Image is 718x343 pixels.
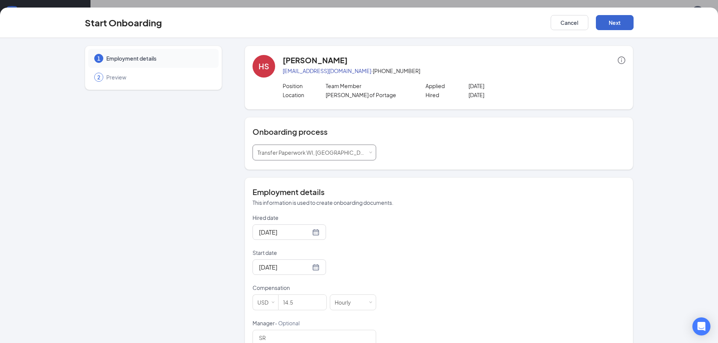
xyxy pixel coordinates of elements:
div: [object Object] [257,145,371,160]
button: Cancel [551,15,588,30]
p: Position [283,82,326,90]
span: - Optional [275,320,300,326]
span: 2 [97,73,100,81]
input: Sep 30, 2024 [259,262,311,272]
p: Compensation [253,284,376,291]
h4: [PERSON_NAME] [283,55,348,66]
div: HS [259,61,269,72]
h3: Start Onboarding [85,16,162,29]
p: Applied [426,82,468,90]
span: Transfer Paperwork WI, [GEOGRAPHIC_DATA], [GEOGRAPHIC_DATA] - Current Employee [257,149,478,156]
p: Start date [253,249,376,256]
h4: Employment details [253,187,625,197]
p: [DATE] [468,82,554,90]
div: Hourly [335,295,356,310]
h4: Onboarding process [253,127,625,137]
p: [PERSON_NAME] of Portage [326,91,411,99]
span: Employment details [106,55,211,62]
span: Preview [106,73,211,81]
input: Oct 3, 2023 [259,227,311,237]
p: Hired [426,91,468,99]
p: [DATE] [468,91,554,99]
div: USD [257,295,274,310]
p: Team Member [326,82,411,90]
p: Hired date [253,214,376,221]
p: Manager [253,319,376,327]
p: Location [283,91,326,99]
p: · [PHONE_NUMBER] [283,67,625,75]
span: 1 [97,55,100,62]
p: This information is used to create onboarding documents. [253,199,625,206]
a: [EMAIL_ADDRESS][DOMAIN_NAME] [283,67,371,74]
input: Amount [279,295,326,310]
div: Open Intercom Messenger [692,317,710,335]
button: Next [596,15,634,30]
span: info-circle [618,56,625,64]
